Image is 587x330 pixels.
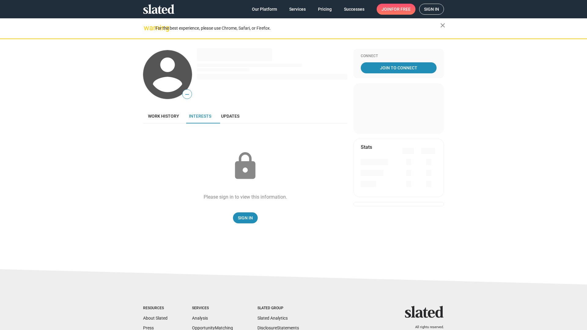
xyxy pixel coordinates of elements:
[230,151,260,182] mat-icon: lock
[233,212,258,223] a: Sign In
[148,114,179,119] span: Work history
[257,306,299,311] div: Slated Group
[189,114,211,119] span: Interests
[361,54,437,59] div: Connect
[238,212,253,223] span: Sign In
[252,4,277,15] span: Our Platform
[184,109,216,123] a: Interests
[339,4,369,15] a: Successes
[382,4,411,15] span: Join
[192,306,233,311] div: Services
[419,4,444,15] a: Sign in
[143,306,168,311] div: Resources
[284,4,311,15] a: Services
[155,24,440,32] div: For the best experience, please use Chrome, Safari, or Firefox.
[289,4,306,15] span: Services
[221,114,239,119] span: Updates
[313,4,337,15] a: Pricing
[361,144,372,150] mat-card-title: Stats
[362,62,435,73] span: Join To Connect
[143,316,168,321] a: About Slated
[216,109,244,123] a: Updates
[247,4,282,15] a: Our Platform
[391,4,411,15] span: for free
[204,194,287,200] div: Please sign in to view this information.
[424,4,439,14] span: Sign in
[318,4,332,15] span: Pricing
[377,4,415,15] a: Joinfor free
[192,316,208,321] a: Analysis
[183,90,192,98] span: —
[143,109,184,123] a: Work history
[144,24,151,31] mat-icon: warning
[257,316,288,321] a: Slated Analytics
[344,4,364,15] span: Successes
[361,62,437,73] a: Join To Connect
[439,22,446,29] mat-icon: close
